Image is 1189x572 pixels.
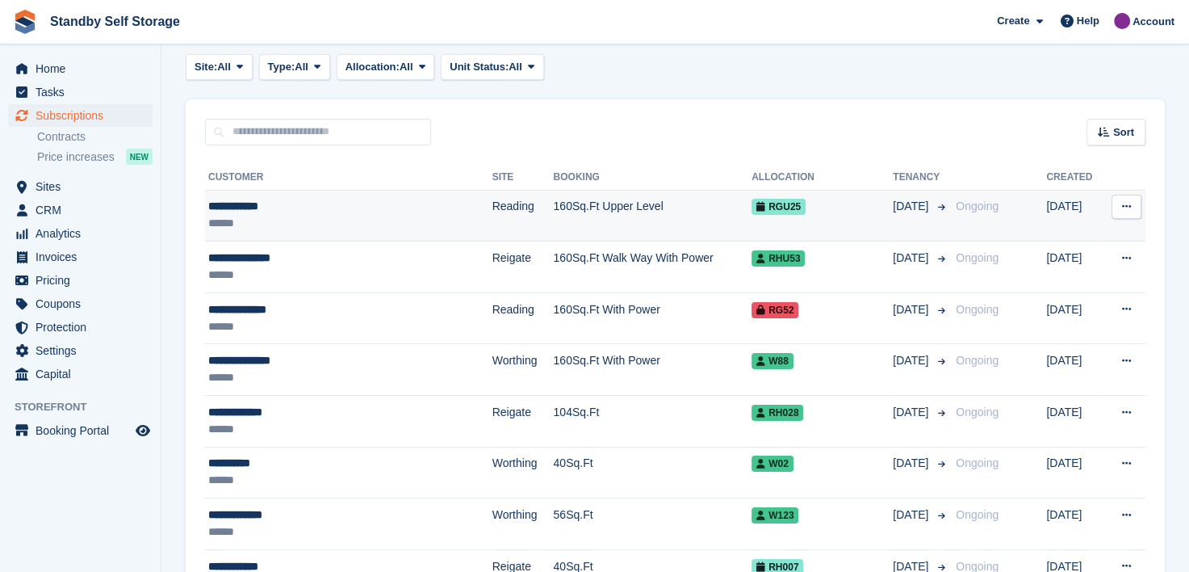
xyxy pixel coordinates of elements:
[36,316,132,339] span: Protection
[751,250,805,267] span: RHU53
[893,250,932,267] span: [DATE]
[751,165,893,191] th: Allocation
[553,344,751,396] td: 160Sq.Ft With Power
[36,269,132,292] span: Pricing
[8,199,153,221] a: menu
[893,165,949,191] th: Tenancy
[553,165,751,191] th: Booking
[36,104,132,127] span: Subscriptions
[553,396,751,448] td: 104Sq.Ft
[1046,190,1103,242] td: [DATE]
[8,269,153,292] a: menu
[751,199,806,215] span: RGU25
[553,447,751,498] td: 40Sq.Ft
[44,8,186,35] a: Standby Self Storage
[8,57,153,80] a: menu
[956,456,999,469] span: Ongoing
[36,57,132,80] span: Home
[1046,396,1103,448] td: [DATE]
[492,165,554,191] th: Site
[37,149,115,165] span: Price increases
[37,148,153,166] a: Price increases NEW
[893,455,932,472] span: [DATE]
[893,198,932,215] span: [DATE]
[400,59,413,75] span: All
[8,81,153,103] a: menu
[1132,14,1174,30] span: Account
[553,498,751,550] td: 56Sq.Ft
[37,129,153,145] a: Contracts
[126,149,153,165] div: NEW
[1046,344,1103,396] td: [DATE]
[751,405,803,421] span: RH028
[217,59,231,75] span: All
[553,292,751,344] td: 160Sq.Ft With Power
[492,498,554,550] td: Worthing
[956,303,999,316] span: Ongoing
[956,251,999,264] span: Ongoing
[36,363,132,385] span: Capital
[345,59,400,75] span: Allocation:
[195,59,217,75] span: Site:
[1077,13,1099,29] span: Help
[956,354,999,367] span: Ongoing
[956,406,999,418] span: Ongoing
[8,419,153,442] a: menu
[492,190,554,242] td: Reading
[492,344,554,396] td: Worthing
[36,175,132,198] span: Sites
[1046,165,1103,191] th: Created
[36,199,132,221] span: CRM
[1046,242,1103,293] td: [DATE]
[553,242,751,293] td: 160Sq.Ft Walk Way With Power
[295,59,308,75] span: All
[13,10,37,34] img: stora-icon-8386f47178a22dfd0bd8f6a31ec36ba5ce8667c1dd55bd0f319d3a0aa187defe.svg
[893,404,932,421] span: [DATE]
[8,316,153,339] a: menu
[893,301,932,318] span: [DATE]
[8,363,153,385] a: menu
[8,222,153,245] a: menu
[1046,292,1103,344] td: [DATE]
[553,190,751,242] td: 160Sq.Ft Upper Level
[956,200,999,212] span: Ongoing
[492,242,554,293] td: Reigate
[36,292,132,315] span: Coupons
[8,339,153,362] a: menu
[751,507,798,524] span: W123
[492,292,554,344] td: Reading
[956,508,999,521] span: Ongoing
[36,81,132,103] span: Tasks
[1046,447,1103,498] td: [DATE]
[450,59,509,75] span: Unit Status:
[492,396,554,448] td: Reigate
[751,302,798,318] span: RG52
[509,59,522,75] span: All
[8,175,153,198] a: menu
[492,447,554,498] td: Worthing
[36,419,132,442] span: Booking Portal
[893,507,932,524] span: [DATE]
[268,59,295,75] span: Type:
[1114,13,1130,29] img: Sue Ford
[8,246,153,268] a: menu
[1113,124,1134,141] span: Sort
[893,352,932,369] span: [DATE]
[1046,498,1103,550] td: [DATE]
[205,165,492,191] th: Customer
[186,54,253,81] button: Site: All
[36,222,132,245] span: Analytics
[36,339,132,362] span: Settings
[8,292,153,315] a: menu
[997,13,1029,29] span: Create
[337,54,435,81] button: Allocation: All
[133,421,153,440] a: Preview store
[259,54,330,81] button: Type: All
[441,54,543,81] button: Unit Status: All
[8,104,153,127] a: menu
[751,456,793,472] span: W02
[751,353,793,369] span: W88
[36,246,132,268] span: Invoices
[15,399,161,415] span: Storefront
